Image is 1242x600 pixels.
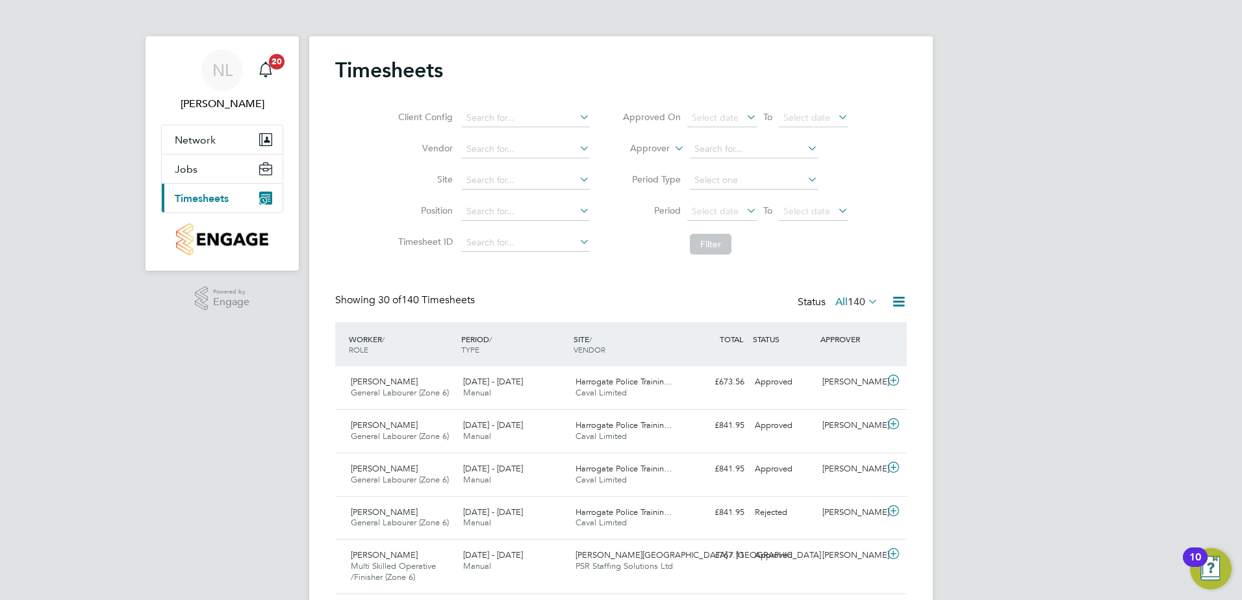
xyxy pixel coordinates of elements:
div: Approved [750,545,817,566]
label: Vendor [394,142,453,154]
span: Harrogate Police Trainin… [576,419,672,431]
div: Showing [335,294,477,307]
a: Powered byEngage [195,286,250,311]
button: Filter [690,234,731,255]
span: Network [175,134,216,146]
label: Period [622,205,681,216]
label: Timesheet ID [394,236,453,247]
span: Select date [692,112,739,123]
span: Harrogate Police Trainin… [576,463,672,474]
span: General Labourer (Zone 6) [351,474,449,485]
input: Search for... [462,203,590,221]
span: ROLE [349,344,368,355]
label: All [835,295,878,308]
input: Search for... [462,140,590,158]
a: Go to home page [161,223,283,255]
span: Manual [463,517,491,528]
span: PSR Staffing Solutions Ltd [576,560,673,571]
span: Harrogate Police Trainin… [576,506,672,518]
h2: Timesheets [335,57,443,83]
span: Engage [213,297,249,308]
div: WORKER [346,327,458,361]
span: Powered by [213,286,249,297]
span: 30 of [378,294,401,306]
span: [DATE] - [DATE] [463,419,523,431]
input: Search for... [462,171,590,190]
button: Jobs [162,155,283,183]
span: 20 [269,54,285,69]
span: NL [212,62,233,79]
input: Search for... [690,140,818,158]
span: TYPE [461,344,479,355]
span: [PERSON_NAME] [351,463,418,474]
span: 140 [848,295,865,308]
div: £673.56 [682,371,750,393]
span: / [489,334,492,344]
span: Jobs [175,163,197,175]
div: STATUS [750,327,817,351]
div: £841.95 [682,458,750,480]
div: SITE [570,327,683,361]
button: Open Resource Center, 10 new notifications [1190,548,1232,590]
div: Approved [750,458,817,480]
a: NL[PERSON_NAME] [161,49,283,112]
div: Approved [750,415,817,436]
div: £841.95 [682,415,750,436]
div: [PERSON_NAME] [817,545,885,566]
span: Timesheets [175,192,229,205]
span: General Labourer (Zone 6) [351,387,449,398]
span: Nathan Lunn [161,96,283,112]
div: [PERSON_NAME] [817,502,885,523]
div: [PERSON_NAME] [817,371,885,393]
span: Manual [463,431,491,442]
div: Status [798,294,881,312]
nav: Main navigation [146,36,299,271]
label: Approver [611,142,670,155]
button: Network [162,125,283,154]
span: / [589,334,592,344]
a: 20 [253,49,279,91]
div: 10 [1189,557,1201,574]
span: To [759,202,776,219]
span: Caval Limited [576,387,627,398]
img: countryside-properties-logo-retina.png [176,223,268,255]
span: [PERSON_NAME][GEOGRAPHIC_DATA] / [GEOGRAPHIC_DATA] [576,549,821,560]
label: Client Config [394,111,453,123]
span: Harrogate Police Trainin… [576,376,672,387]
span: [PERSON_NAME] [351,376,418,387]
input: Select one [690,171,818,190]
span: Caval Limited [576,517,627,528]
label: Position [394,205,453,216]
span: [DATE] - [DATE] [463,463,523,474]
span: Select date [692,205,739,217]
button: Timesheets [162,184,283,212]
span: VENDOR [574,344,605,355]
span: Manual [463,560,491,571]
span: [PERSON_NAME] [351,506,418,518]
span: [DATE] - [DATE] [463,376,523,387]
span: Caval Limited [576,474,627,485]
div: £767.11 [682,545,750,566]
input: Search for... [462,109,590,127]
div: APPROVER [817,327,885,351]
div: £841.95 [682,502,750,523]
span: [DATE] - [DATE] [463,549,523,560]
span: / [382,334,385,344]
span: Caval Limited [576,431,627,442]
label: Approved On [622,111,681,123]
span: TOTAL [720,334,743,344]
span: General Labourer (Zone 6) [351,517,449,528]
div: [PERSON_NAME] [817,415,885,436]
span: To [759,108,776,125]
span: General Labourer (Zone 6) [351,431,449,442]
span: [DATE] - [DATE] [463,506,523,518]
span: [PERSON_NAME] [351,549,418,560]
div: Rejected [750,502,817,523]
input: Search for... [462,234,590,252]
span: Select date [783,205,830,217]
span: Manual [463,474,491,485]
label: Period Type [622,173,681,185]
span: 140 Timesheets [378,294,475,306]
div: PERIOD [458,327,570,361]
span: Multi Skilled Operative /Finisher (Zone 6) [351,560,436,582]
